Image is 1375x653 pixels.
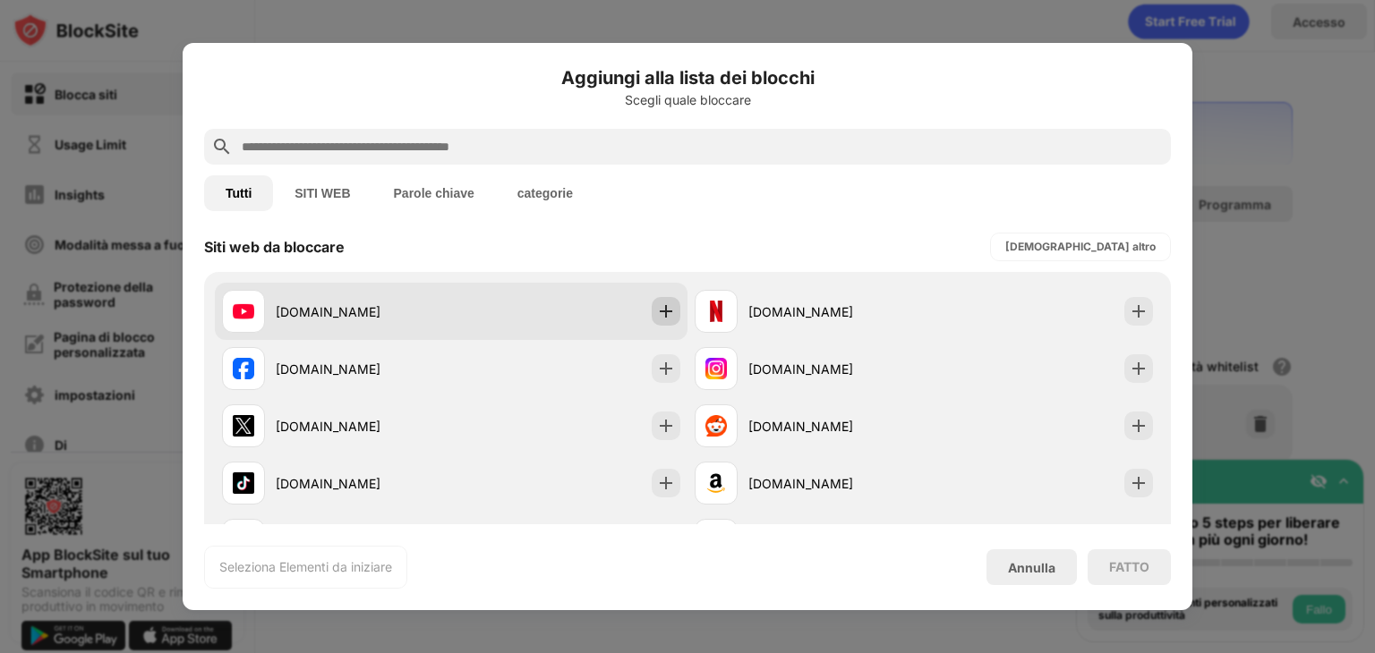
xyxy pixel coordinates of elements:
[748,302,924,321] div: [DOMAIN_NAME]
[276,302,451,321] div: [DOMAIN_NAME]
[219,558,392,576] div: Seleziona Elementi da iniziare
[233,301,254,322] img: favicons
[204,238,345,256] div: Siti web da bloccare
[204,64,1171,91] h6: Aggiungi alla lista dei blocchi
[1109,560,1149,574] div: FATTO
[705,358,727,379] img: favicons
[705,301,727,322] img: favicons
[748,474,924,493] div: [DOMAIN_NAME]
[233,415,254,437] img: favicons
[496,175,594,211] button: categorie
[211,136,233,157] img: search.svg
[276,474,451,493] div: [DOMAIN_NAME]
[276,417,451,436] div: [DOMAIN_NAME]
[748,417,924,436] div: [DOMAIN_NAME]
[1005,238,1156,256] div: [DEMOGRAPHIC_DATA] altro
[233,472,254,494] img: favicons
[748,360,924,378] div: [DOMAIN_NAME]
[233,358,254,379] img: favicons
[276,360,451,378] div: [DOMAIN_NAME]
[372,175,496,211] button: Parole chiave
[204,175,273,211] button: Tutti
[273,175,372,211] button: SITI WEB
[1008,560,1055,575] div: Annulla
[705,472,727,494] img: favicons
[705,415,727,437] img: favicons
[204,93,1171,107] div: Scegli quale bloccare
